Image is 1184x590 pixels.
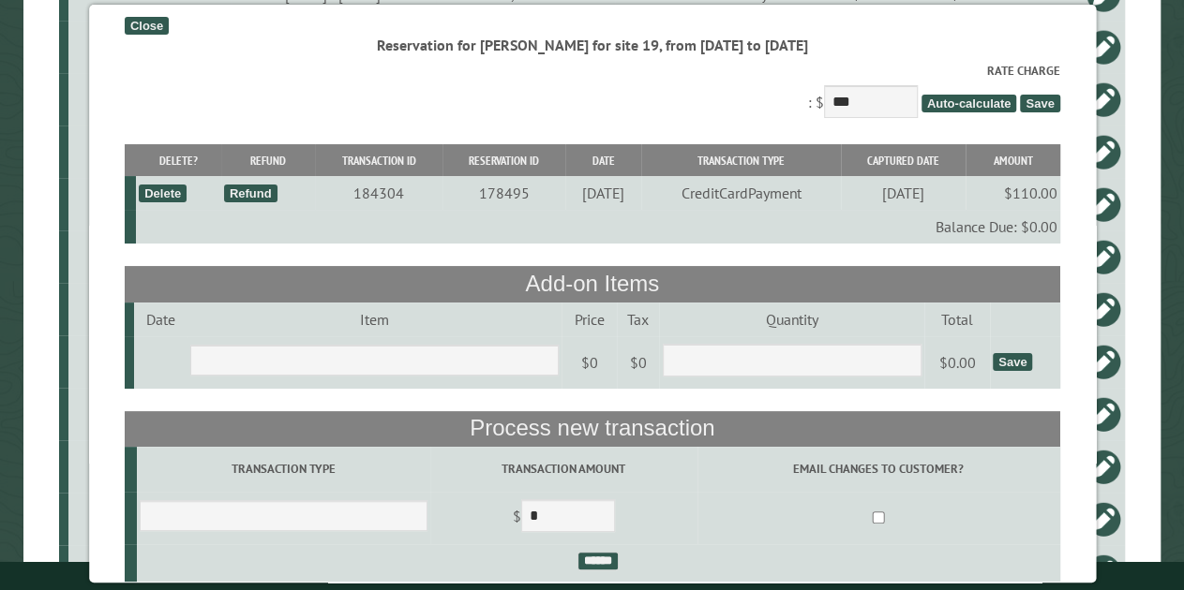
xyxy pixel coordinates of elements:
[1020,95,1059,112] span: Save
[125,17,169,35] div: Close
[617,302,659,336] td: Tax
[565,176,641,210] td: [DATE]
[76,457,227,476] div: 19
[136,210,1060,243] td: Balance Due: $0.00
[641,176,840,210] td: CreditCardPayment
[699,460,1057,478] label: Email changes to customer?
[125,35,1060,55] div: Reservation for [PERSON_NAME] for site 19, from [DATE] to [DATE]
[224,184,277,202] div: Refund
[314,176,442,210] td: 184304
[430,492,697,544] td: $
[76,247,227,266] div: 12
[76,405,227,423] div: 20
[76,300,227,318] div: 24
[993,353,1032,371] div: Save
[125,266,1060,302] th: Add-on Items
[76,90,227,109] div: 16
[966,144,1059,177] th: Amount
[921,95,1016,112] span: Auto-calculate
[659,302,924,336] td: Quantity
[562,302,617,336] td: Price
[139,184,187,202] div: Delete
[314,144,442,177] th: Transaction ID
[133,302,187,336] td: Date
[220,144,314,177] th: Refund
[433,460,694,478] label: Transaction Amount
[617,336,659,389] td: $0
[187,302,562,336] td: Item
[966,176,1059,210] td: $110.00
[125,62,1060,123] div: : $
[840,176,966,210] td: [DATE]
[76,509,227,528] div: 11
[76,37,227,56] div: 22
[565,144,641,177] th: Date
[125,62,1060,80] label: Rate Charge
[562,336,617,389] td: $0
[76,352,227,371] div: Quartz Inn
[140,460,427,478] label: Transaction Type
[641,144,840,177] th: Transaction Type
[924,302,990,336] td: Total
[924,336,990,389] td: $0.00
[76,195,227,214] div: 13
[442,144,565,177] th: Reservation ID
[76,142,227,161] div: 15
[136,144,221,177] th: Delete?
[442,176,565,210] td: 178495
[840,144,966,177] th: Captured Date
[125,411,1060,447] th: Process new transaction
